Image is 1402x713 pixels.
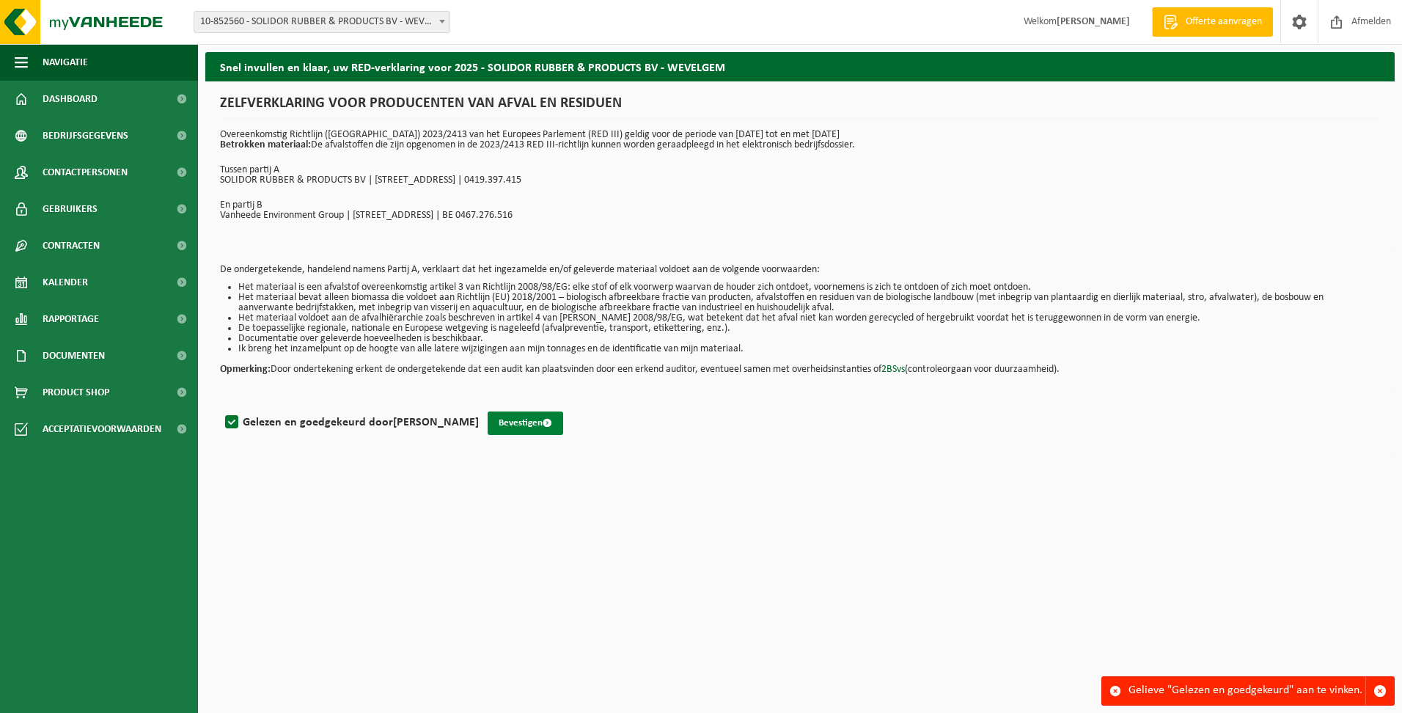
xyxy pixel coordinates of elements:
p: Door ondertekening erkent de ondergetekende dat een audit kan plaatsvinden door een erkend audito... [220,354,1380,375]
li: Ik breng het inzamelpunt op de hoogte van alle latere wijzigingen aan mijn tonnages en de identif... [238,344,1380,354]
h2: Snel invullen en klaar, uw RED-verklaring voor 2025 - SOLIDOR RUBBER & PRODUCTS BV - WEVELGEM [205,52,1395,81]
span: Rapportage [43,301,99,337]
p: De ondergetekende, handelend namens Partij A, verklaart dat het ingezamelde en/of geleverde mater... [220,265,1380,275]
p: Vanheede Environment Group | [STREET_ADDRESS] | BE 0467.276.516 [220,211,1380,221]
li: Het materiaal bevat alleen biomassa die voldoet aan Richtlijn (EU) 2018/2001 – biologisch afbreek... [238,293,1380,313]
a: 2BSvs [881,364,905,375]
p: SOLIDOR RUBBER & PRODUCTS BV | [STREET_ADDRESS] | 0419.397.415 [220,175,1380,186]
span: Contactpersonen [43,154,128,191]
span: Navigatie [43,44,88,81]
span: Product Shop [43,374,109,411]
span: Acceptatievoorwaarden [43,411,161,447]
div: Gelieve "Gelezen en goedgekeurd" aan te vinken. [1128,677,1365,705]
span: Documenten [43,337,105,374]
span: Dashboard [43,81,98,117]
li: De toepasselijke regionale, nationale en Europese wetgeving is nageleefd (afvalpreventie, transpo... [238,323,1380,334]
li: Het materiaal voldoet aan de afvalhiërarchie zoals beschreven in artikel 4 van [PERSON_NAME] 2008... [238,313,1380,323]
button: Bevestigen [488,412,563,435]
span: Gebruikers [43,191,98,227]
span: 10-852560 - SOLIDOR RUBBER & PRODUCTS BV - WEVELGEM [194,11,450,33]
p: Overeenkomstig Richtlijn ([GEOGRAPHIC_DATA]) 2023/2413 van het Europees Parlement (RED III) geldi... [220,130,1380,150]
label: Gelezen en goedgekeurd door [222,412,479,434]
li: Documentatie over geleverde hoeveelheden is beschikbaar. [238,334,1380,344]
span: Contracten [43,227,100,264]
strong: Opmerking: [220,364,271,375]
p: Tussen partij A [220,165,1380,175]
strong: [PERSON_NAME] [393,417,479,428]
span: 10-852560 - SOLIDOR RUBBER & PRODUCTS BV - WEVELGEM [194,12,449,32]
p: En partij B [220,200,1380,211]
span: Bedrijfsgegevens [43,117,128,154]
li: Het materiaal is een afvalstof overeenkomstig artikel 3 van Richtlijn 2008/98/EG: elke stof of el... [238,282,1380,293]
strong: Betrokken materiaal: [220,139,311,150]
strong: [PERSON_NAME] [1057,16,1130,27]
a: Offerte aanvragen [1152,7,1273,37]
span: Offerte aanvragen [1182,15,1266,29]
h1: ZELFVERKLARING VOOR PRODUCENTEN VAN AFVAL EN RESIDUEN [220,96,1380,119]
span: Kalender [43,264,88,301]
